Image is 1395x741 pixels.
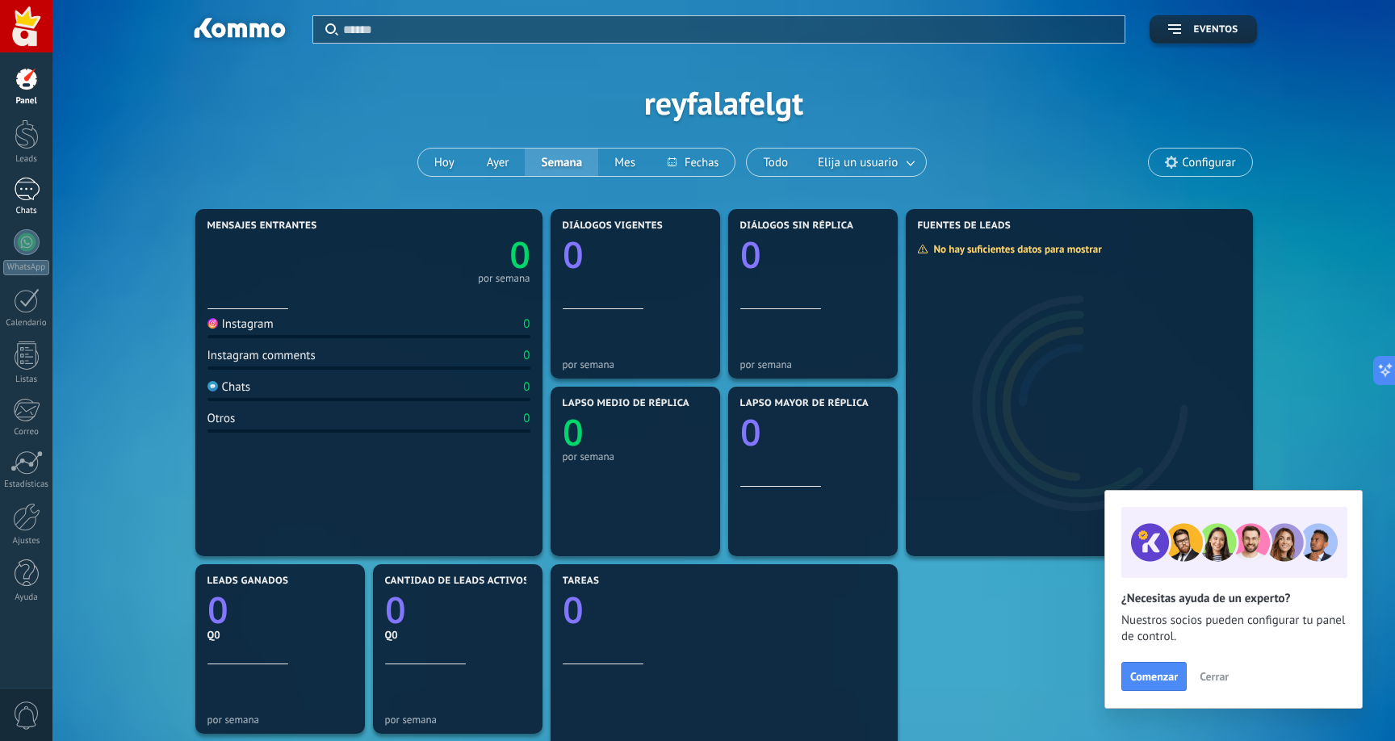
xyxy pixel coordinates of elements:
div: por semana [385,714,530,726]
text: 0 [207,585,228,634]
img: Instagram [207,318,218,329]
text: 0 [563,408,584,457]
button: Fechas [651,149,735,176]
img: Chats [207,381,218,391]
button: Comenzar [1121,662,1187,691]
button: Ayer [471,149,526,176]
span: Configurar [1182,156,1235,170]
text: 0 [509,230,530,279]
text: 0 [563,230,584,279]
span: Diálogos sin réplica [740,220,854,232]
h2: ¿Necesitas ayuda de un experto? [1121,591,1346,606]
span: Diálogos vigentes [563,220,664,232]
text: 0 [385,585,406,634]
div: Instagram [207,316,274,332]
button: Cerrar [1192,664,1236,689]
div: Otros [207,411,236,426]
div: por semana [207,714,353,726]
a: 0 [385,585,530,634]
span: Eventos [1193,24,1238,36]
div: Ajustes [3,536,50,546]
div: Q0 [385,628,530,642]
span: Lapso mayor de réplica [740,398,869,409]
div: Chats [3,206,50,216]
div: 0 [523,379,530,395]
span: Mensajes entrantes [207,220,317,232]
span: Cerrar [1200,671,1229,682]
div: 0 [523,411,530,426]
button: Todo [747,149,804,176]
div: Q0 [207,628,353,642]
text: 0 [563,585,584,634]
span: Cantidad de leads activos [385,576,530,587]
button: Eventos [1150,15,1256,44]
div: Listas [3,375,50,385]
div: Chats [207,379,251,395]
div: 0 [523,316,530,332]
a: 0 [207,585,353,634]
button: Hoy [418,149,471,176]
div: 0 [523,348,530,363]
div: Correo [3,427,50,437]
div: Calendario [3,318,50,329]
div: WhatsApp [3,260,49,275]
span: Nuestros socios pueden configurar tu panel de control. [1121,613,1346,645]
span: Comenzar [1130,671,1178,682]
span: Tareas [563,576,600,587]
a: 0 [563,585,886,634]
div: por semana [563,358,708,370]
div: Estadísticas [3,479,50,490]
div: por semana [478,274,530,283]
div: No hay suficientes datos para mostrar [917,242,1113,256]
text: 0 [740,408,761,457]
a: 0 [369,230,530,279]
span: Lapso medio de réplica [563,398,690,409]
div: Ayuda [3,592,50,603]
div: Panel [3,96,50,107]
div: Instagram comments [207,348,316,363]
div: Leads [3,154,50,165]
text: 0 [740,230,761,279]
button: Elija un usuario [804,149,926,176]
button: Mes [598,149,651,176]
button: Semana [525,149,598,176]
span: Elija un usuario [815,152,901,174]
span: Fuentes de leads [918,220,1012,232]
div: por semana [563,450,708,463]
div: por semana [740,358,886,370]
span: Leads ganados [207,576,289,587]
